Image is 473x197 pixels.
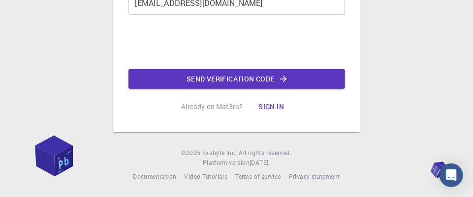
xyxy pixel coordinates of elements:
[235,172,281,182] a: Terms of service
[251,97,292,117] button: Sign in
[162,23,312,61] iframe: reCAPTCHA
[181,102,243,112] p: Already on Mat3ra?
[202,149,237,157] span: Exabyte Inc.
[184,172,227,180] span: Video Tutorials
[184,172,227,182] a: Video Tutorials
[440,163,463,187] div: Open Intercom Messenger
[182,148,202,158] span: © 2025
[133,172,176,182] a: Documentation
[133,172,176,180] span: Documentation
[239,148,291,158] span: All rights reserved.
[250,158,270,168] a: [DATE].
[203,158,250,168] span: Platform version
[128,69,345,89] button: Send verification code
[235,172,281,180] span: Terms of service
[202,148,237,158] a: Exabyte Inc.
[289,172,340,182] a: Privacy statement
[289,172,340,180] span: Privacy statement
[250,158,270,166] span: [DATE] .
